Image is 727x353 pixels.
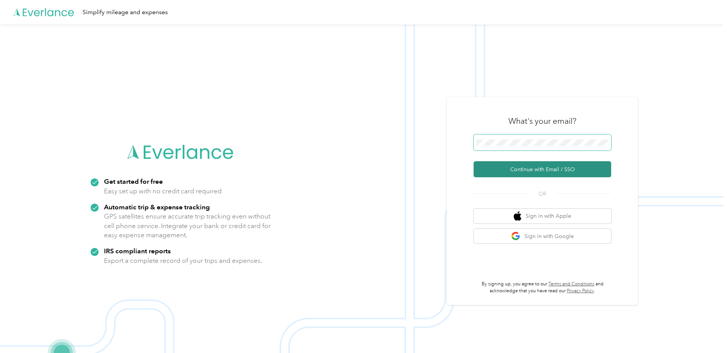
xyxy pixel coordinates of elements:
[529,190,556,198] span: OR
[104,247,171,255] strong: IRS compliant reports
[104,186,222,196] p: Easy set up with no credit card required
[104,203,210,211] strong: Automatic trip & expense tracking
[474,161,611,177] button: Continue with Email / SSO
[511,232,521,241] img: google logo
[474,209,611,223] button: apple logoSign in with Apple
[567,288,594,294] a: Privacy Policy
[514,211,521,221] img: apple logo
[104,212,271,240] p: GPS satellites ensure accurate trip tracking even without cell phone service. Integrate your bank...
[104,177,163,185] strong: Get started for free
[474,229,611,244] button: google logoSign in with Google
[104,256,262,266] p: Export a complete record of your trips and expenses.
[508,116,576,126] h3: What's your email?
[83,8,168,17] div: Simplify mileage and expenses
[474,281,611,294] p: By signing up, you agree to our and acknowledge that you have read our .
[548,281,594,287] a: Terms and Conditions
